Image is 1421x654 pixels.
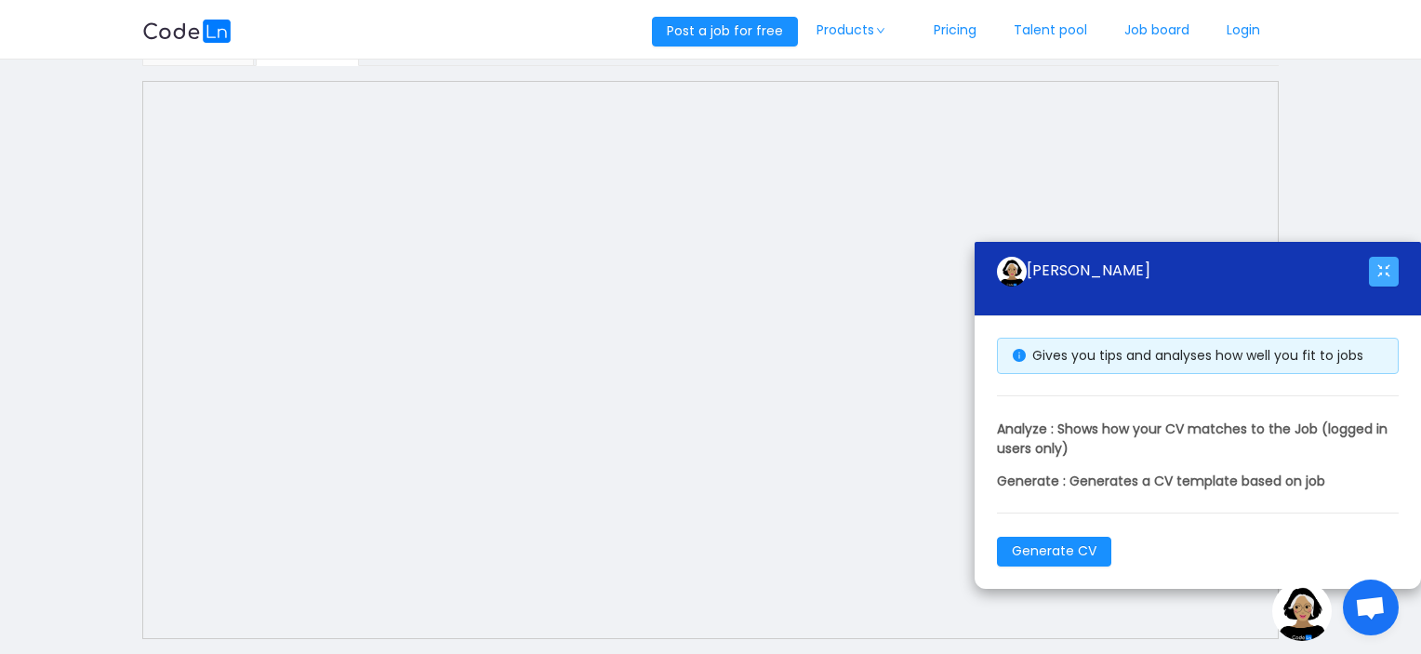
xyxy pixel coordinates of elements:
p: Analyze : Shows how your CV matches to the Job (logged in users only) [997,420,1399,459]
i: icon: down [875,26,886,35]
i: icon: info-circle [1013,349,1026,362]
span: Gives you tips and analyses how well you fit to jobs [1032,346,1363,365]
button: Post a job for free [652,17,798,47]
p: Generate : Generates a CV template based on job [997,472,1399,491]
img: ground.ddcf5dcf.png [1272,581,1332,641]
img: ground.ddcf5dcf.png [997,257,1027,287]
img: logobg.f302741d.svg [142,20,232,43]
div: [PERSON_NAME] [997,257,1369,287]
a: Post a job for free [652,21,798,40]
div: Open chat [1343,580,1399,635]
button: icon: fullscreen-exit [1369,257,1399,287]
button: Generate CV [997,537,1111,567]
